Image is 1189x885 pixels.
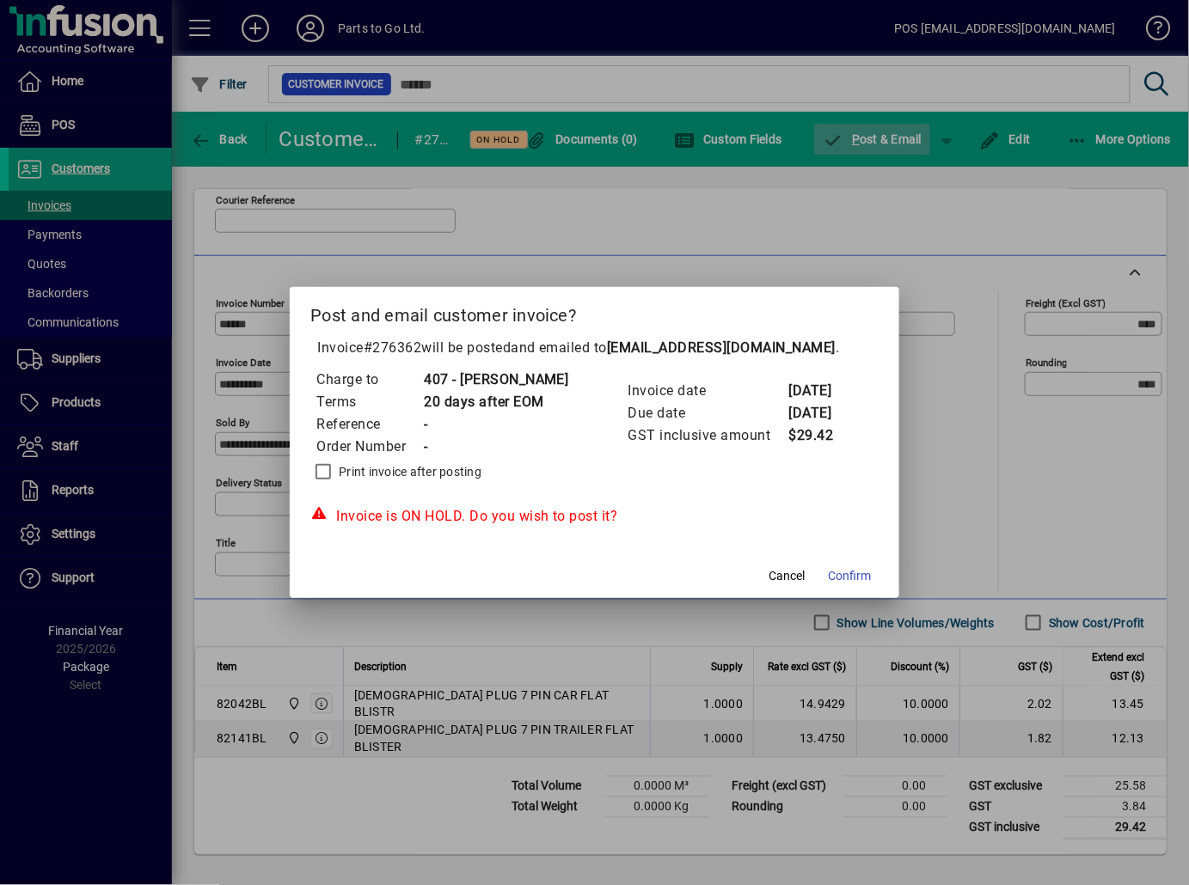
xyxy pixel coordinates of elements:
[788,380,857,402] td: [DATE]
[628,380,788,402] td: Invoice date
[316,413,423,436] td: Reference
[316,436,423,458] td: Order Number
[335,463,481,480] label: Print invoice after posting
[788,424,857,447] td: $29.42
[423,369,569,391] td: 407 - [PERSON_NAME]
[822,560,879,591] button: Confirm
[511,339,836,356] span: and emailed to
[628,424,788,447] td: GST inclusive amount
[628,402,788,424] td: Due date
[769,567,806,585] span: Cancel
[829,567,872,585] span: Confirm
[316,391,423,413] td: Terms
[290,287,899,337] h2: Post and email customer invoice?
[760,560,815,591] button: Cancel
[423,413,569,436] td: -
[607,339,836,356] b: [EMAIL_ADDRESS][DOMAIN_NAME]
[423,436,569,458] td: -
[310,338,879,358] p: Invoice will be posted .
[364,339,422,356] span: #276362
[788,402,857,424] td: [DATE]
[316,369,423,391] td: Charge to
[423,391,569,413] td: 20 days after EOM
[310,506,879,527] div: Invoice is ON HOLD. Do you wish to post it?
